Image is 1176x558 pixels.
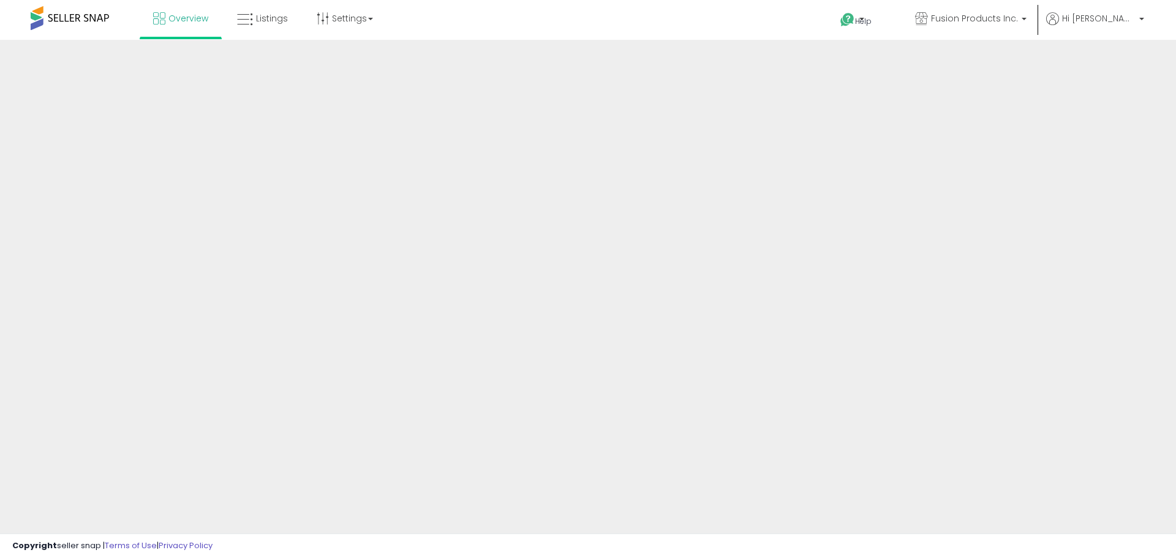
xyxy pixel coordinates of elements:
[1062,12,1136,25] span: Hi [PERSON_NAME]
[256,12,288,25] span: Listings
[840,12,855,28] i: Get Help
[159,540,213,551] a: Privacy Policy
[105,540,157,551] a: Terms of Use
[1046,12,1144,40] a: Hi [PERSON_NAME]
[931,12,1018,25] span: Fusion Products Inc.
[831,3,895,40] a: Help
[855,16,872,26] span: Help
[168,12,208,25] span: Overview
[12,540,57,551] strong: Copyright
[12,540,213,552] div: seller snap | |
